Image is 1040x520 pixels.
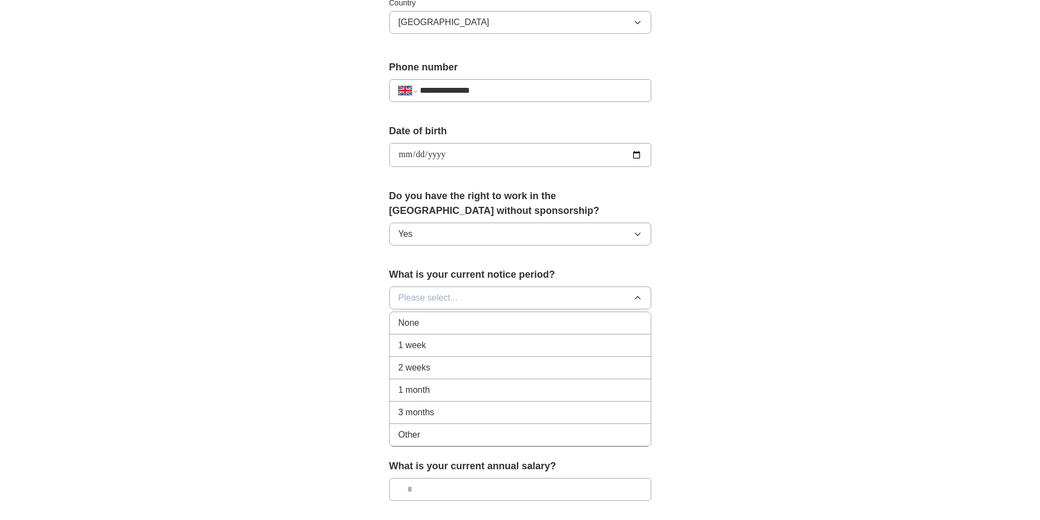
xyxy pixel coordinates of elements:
span: 1 week [399,339,426,352]
label: Do you have the right to work in the [GEOGRAPHIC_DATA] without sponsorship? [389,189,651,218]
span: 2 weeks [399,361,431,374]
label: What is your current notice period? [389,267,651,282]
button: Please select... [389,286,651,309]
label: Phone number [389,60,651,75]
span: 3 months [399,406,435,419]
label: What is your current annual salary? [389,459,651,474]
button: [GEOGRAPHIC_DATA] [389,11,651,34]
span: Yes [399,228,413,241]
span: Please select... [399,291,458,304]
span: 1 month [399,384,430,397]
span: [GEOGRAPHIC_DATA] [399,16,490,29]
label: Date of birth [389,124,651,139]
span: None [399,316,419,330]
span: Other [399,428,420,441]
button: Yes [389,223,651,246]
